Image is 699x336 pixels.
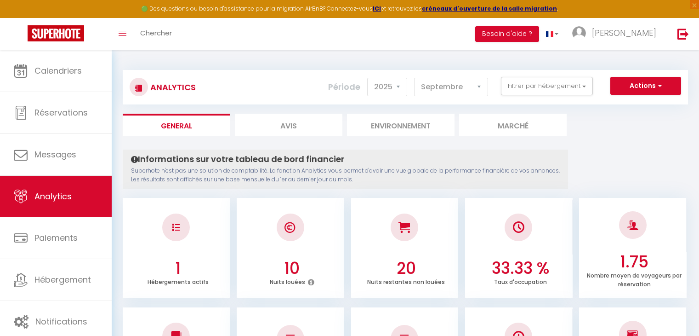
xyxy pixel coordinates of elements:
span: Calendriers [34,65,82,76]
span: Réservations [34,107,88,118]
img: NO IMAGE [172,224,180,231]
li: Avis [235,114,342,136]
img: logout [677,28,689,40]
h3: 20 [356,259,456,278]
button: Besoin d'aide ? [475,26,539,42]
button: Filtrer par hébergement [501,77,593,95]
span: Messages [34,149,76,160]
p: Nuits restantes non louées [367,276,445,286]
h3: 10 [242,259,342,278]
li: General [123,114,230,136]
a: créneaux d'ouverture de la salle migration [422,5,557,12]
h4: Informations sur votre tableau de bord financier [131,154,560,164]
span: Hébergement [34,274,91,285]
img: Super Booking [28,25,84,41]
h3: 1 [128,259,228,278]
span: Paiements [34,232,78,243]
img: ... [572,26,586,40]
p: Superhote n'est pas une solution de comptabilité. La fonction Analytics vous permet d'avoir une v... [131,167,560,184]
button: Actions [610,77,681,95]
span: Chercher [140,28,172,38]
h3: 33.33 % [471,259,570,278]
li: Marché [459,114,567,136]
a: ICI [373,5,381,12]
li: Environnement [347,114,455,136]
a: ... [PERSON_NAME] [565,18,668,50]
p: Taux d'occupation [494,276,547,286]
p: Hébergements actifs [148,276,209,286]
p: Nuits louées [270,276,305,286]
h3: Analytics [148,77,196,98]
a: Chercher [133,18,179,50]
span: Notifications [35,316,87,327]
p: Nombre moyen de voyageurs par réservation [587,270,682,288]
span: [PERSON_NAME] [592,27,656,39]
label: Période [328,77,360,97]
h3: 1.75 [585,252,684,272]
span: Analytics [34,191,72,202]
